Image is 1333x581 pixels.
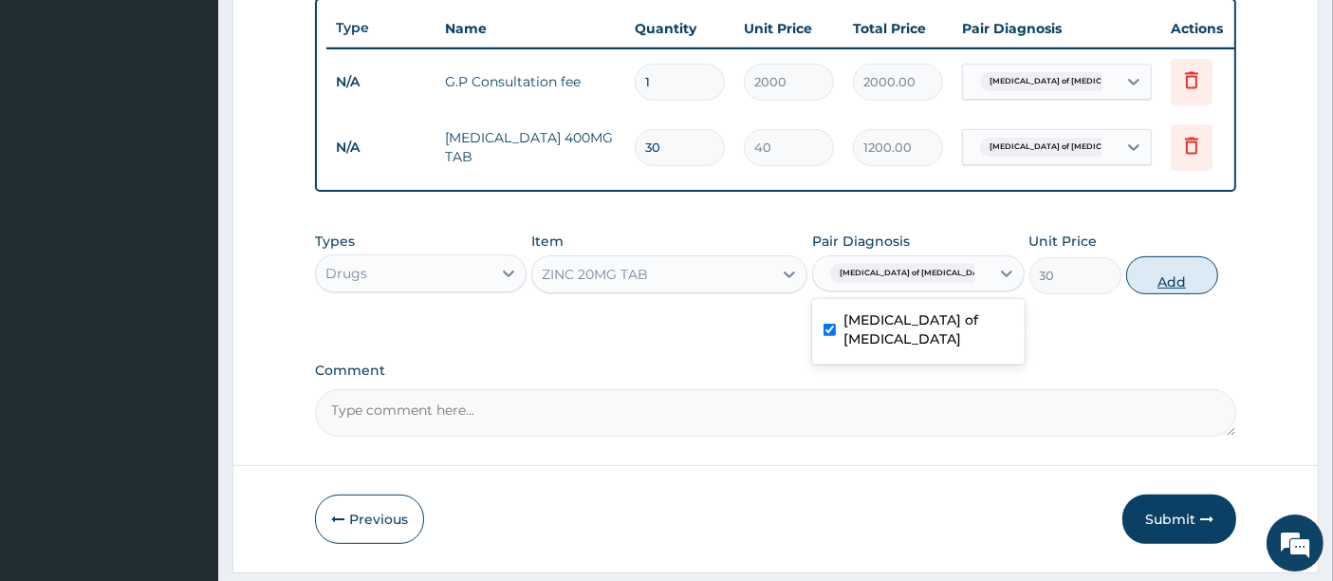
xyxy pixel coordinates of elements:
[980,138,1151,157] span: [MEDICAL_DATA] of [MEDICAL_DATA]
[953,9,1161,47] th: Pair Diagnosis
[435,119,625,176] td: [MEDICAL_DATA] 400MG TAB
[1029,232,1098,251] label: Unit Price
[1122,495,1236,544] button: Submit
[435,9,625,47] th: Name
[1126,256,1218,294] button: Add
[325,264,367,283] div: Drugs
[980,72,1151,91] span: [MEDICAL_DATA] of [MEDICAL_DATA]
[315,363,1237,379] label: Comment
[326,130,435,165] td: N/A
[110,171,262,363] span: We're online!
[830,264,1001,283] span: [MEDICAL_DATA] of [MEDICAL_DATA]
[99,106,319,131] div: Chat with us now
[315,234,355,250] label: Types
[1161,9,1256,47] th: Actions
[531,232,564,251] label: Item
[542,265,648,284] div: ZINC 20MG TAB
[812,232,910,251] label: Pair Diagnosis
[311,9,357,55] div: Minimize live chat window
[326,10,435,46] th: Type
[35,95,77,142] img: d_794563401_company_1708531726252_794563401
[843,310,1012,348] label: [MEDICAL_DATA] of [MEDICAL_DATA]
[734,9,843,47] th: Unit Price
[315,495,424,544] button: Previous
[843,9,953,47] th: Total Price
[435,63,625,101] td: G.P Consultation fee
[9,383,361,449] textarea: Type your message and hit 'Enter'
[625,9,734,47] th: Quantity
[326,65,435,100] td: N/A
